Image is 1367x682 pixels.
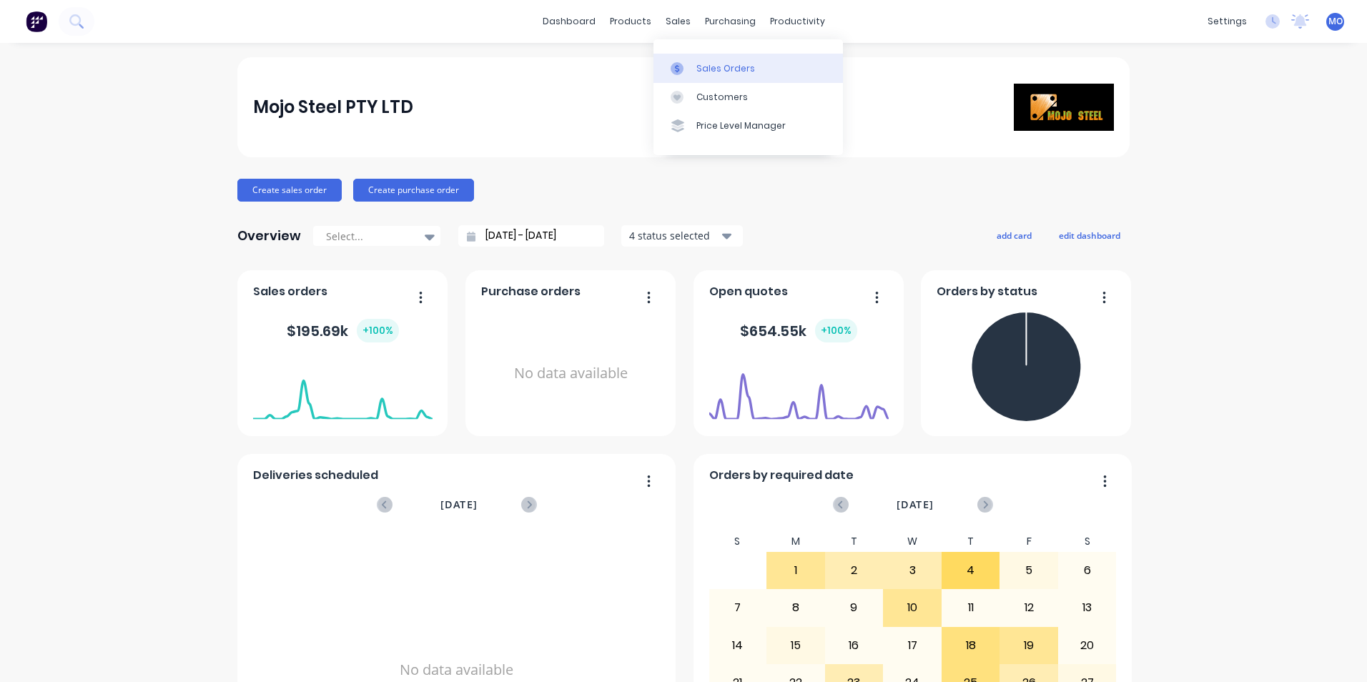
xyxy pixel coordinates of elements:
div: Price Level Manager [696,119,786,132]
a: Sales Orders [653,54,843,82]
div: 20 [1059,628,1116,663]
div: 6 [1059,553,1116,588]
div: 4 [942,553,1000,588]
div: T [942,531,1000,552]
button: Create purchase order [353,179,474,202]
div: 3 [884,553,941,588]
span: MO [1328,15,1343,28]
span: Purchase orders [481,283,581,300]
div: 8 [767,590,824,626]
div: 5 [1000,553,1057,588]
div: 2 [826,553,883,588]
div: 7 [709,590,766,626]
div: No data available [481,306,661,441]
div: products [603,11,658,32]
div: 16 [826,628,883,663]
button: 4 status selected [621,225,743,247]
img: Mojo Steel PTY LTD [1014,84,1114,131]
button: edit dashboard [1050,226,1130,244]
div: W [883,531,942,552]
div: productivity [763,11,832,32]
div: settings [1200,11,1254,32]
div: 9 [826,590,883,626]
div: $ 195.69k [287,319,399,342]
span: Sales orders [253,283,327,300]
img: Factory [26,11,47,32]
a: Customers [653,83,843,112]
div: F [1000,531,1058,552]
div: 15 [767,628,824,663]
div: 1 [767,553,824,588]
div: purchasing [698,11,763,32]
div: + 100 % [815,319,857,342]
div: 12 [1000,590,1057,626]
span: [DATE] [897,497,934,513]
div: S [1058,531,1117,552]
span: Orders by status [937,283,1037,300]
div: 11 [942,590,1000,626]
div: 4 status selected [629,228,719,243]
div: + 100 % [357,319,399,342]
div: 17 [884,628,941,663]
div: Customers [696,91,748,104]
div: S [709,531,767,552]
span: [DATE] [440,497,478,513]
div: 18 [942,628,1000,663]
div: Mojo Steel PTY LTD [253,93,413,122]
span: Orders by required date [709,467,854,484]
div: 13 [1059,590,1116,626]
button: add card [987,226,1041,244]
button: Create sales order [237,179,342,202]
div: 14 [709,628,766,663]
div: Sales Orders [696,62,755,75]
div: $ 654.55k [740,319,857,342]
a: Price Level Manager [653,112,843,140]
div: 19 [1000,628,1057,663]
a: dashboard [536,11,603,32]
span: Open quotes [709,283,788,300]
div: sales [658,11,698,32]
div: M [766,531,825,552]
div: T [825,531,884,552]
div: 10 [884,590,941,626]
div: Overview [237,222,301,250]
